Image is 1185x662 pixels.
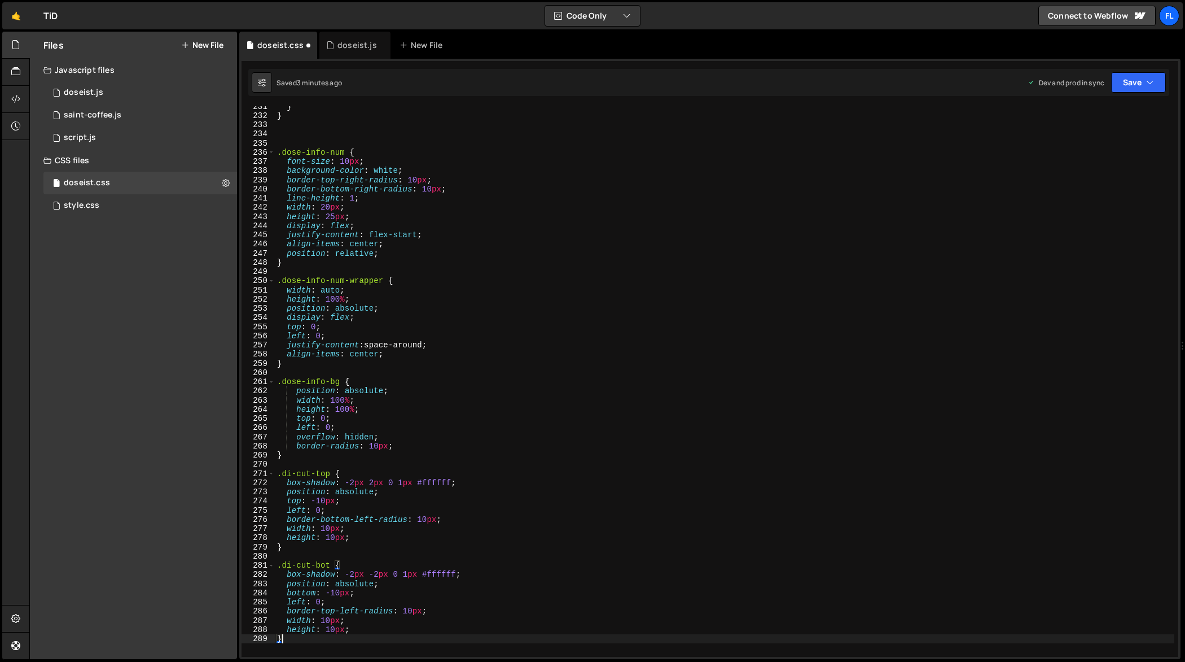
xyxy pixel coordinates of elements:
[242,487,275,496] div: 273
[43,39,64,51] h2: Files
[64,88,103,98] div: doseist.js
[242,423,275,432] div: 266
[242,496,275,506] div: 274
[242,552,275,561] div: 280
[242,580,275,589] div: 283
[43,194,237,217] div: 4604/25434.css
[2,2,30,29] a: 🤙
[43,81,237,104] div: 4604/37981.js
[242,129,275,138] div: 234
[242,166,275,175] div: 238
[242,249,275,258] div: 247
[30,59,237,81] div: Javascript files
[242,469,275,478] div: 271
[242,368,275,377] div: 260
[242,625,275,634] div: 288
[242,396,275,405] div: 263
[64,178,110,188] div: doseist.css
[276,78,342,88] div: Saved
[242,451,275,460] div: 269
[242,442,275,451] div: 268
[242,433,275,442] div: 267
[242,176,275,185] div: 239
[242,377,275,386] div: 261
[242,598,275,607] div: 285
[242,212,275,221] div: 243
[242,533,275,542] div: 278
[242,111,275,120] div: 232
[242,386,275,395] div: 262
[242,148,275,157] div: 236
[545,6,640,26] button: Code Only
[242,332,275,341] div: 256
[242,239,275,249] div: 246
[64,110,121,120] div: saint-coffee.js
[242,616,275,625] div: 287
[242,524,275,533] div: 277
[242,295,275,304] div: 252
[337,40,377,51] div: doseist.js
[242,258,275,267] div: 248
[400,40,447,51] div: New File
[242,506,275,515] div: 275
[242,221,275,230] div: 244
[242,478,275,487] div: 272
[242,634,275,643] div: 289
[30,149,237,172] div: CSS files
[242,286,275,295] div: 251
[242,589,275,598] div: 284
[242,102,275,111] div: 231
[242,139,275,148] div: 235
[297,78,342,88] div: 3 minutes ago
[242,341,275,350] div: 257
[242,276,275,285] div: 250
[242,570,275,579] div: 282
[242,543,275,552] div: 279
[43,9,58,23] div: TiD
[64,133,96,143] div: script.js
[242,414,275,423] div: 265
[1038,6,1156,26] a: Connect to Webflow
[242,561,275,570] div: 281
[43,127,237,149] div: 4604/24567.js
[242,157,275,166] div: 237
[257,40,304,51] div: doseist.css
[242,203,275,212] div: 242
[43,104,237,127] div: 4604/27020.js
[242,194,275,203] div: 241
[242,304,275,313] div: 253
[242,607,275,616] div: 286
[242,350,275,359] div: 258
[242,267,275,276] div: 249
[242,405,275,414] div: 264
[242,460,275,469] div: 270
[1111,72,1166,93] button: Save
[242,515,275,524] div: 276
[1028,78,1104,88] div: Dev and prod in sync
[242,230,275,239] div: 245
[1159,6,1179,26] a: Fl
[242,359,275,368] div: 259
[43,172,237,194] div: 4604/42100.css
[242,313,275,322] div: 254
[242,323,275,332] div: 255
[181,41,223,50] button: New File
[64,201,99,211] div: style.css
[242,120,275,129] div: 233
[242,185,275,194] div: 240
